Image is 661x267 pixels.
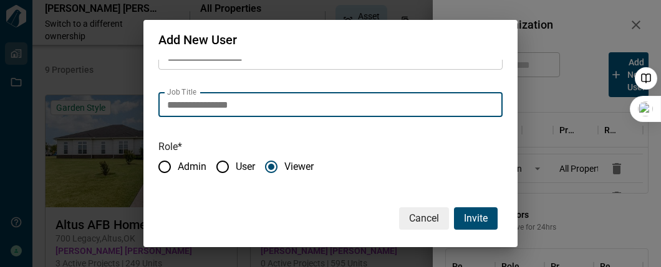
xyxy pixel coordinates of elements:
span: User [236,159,255,174]
button: Cancel [399,207,449,230]
p: Cancel [409,211,439,226]
span: Viewer [284,159,314,174]
span: Add New User [158,32,237,47]
div: roles [158,154,503,180]
span: Admin [178,159,206,174]
label: Job Title [167,87,196,97]
span: Role* [158,141,182,152]
p: Invite [464,211,488,226]
button: Invite [454,207,498,230]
